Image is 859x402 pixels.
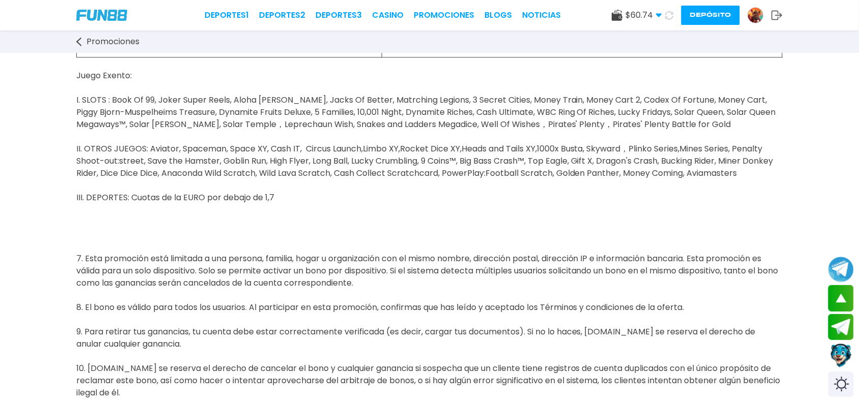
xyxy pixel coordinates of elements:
button: Depósito [681,6,740,25]
a: Deportes1 [205,9,249,21]
a: Promociones [414,9,474,21]
button: Join telegram [828,314,854,341]
a: Deportes3 [316,9,362,21]
img: Company Logo [76,10,127,21]
div: Switch theme [828,372,854,397]
span: $ 60.74 [626,9,662,21]
img: Avatar [748,8,763,23]
a: Promociones [76,36,150,48]
span: Promociones [87,36,139,48]
button: Join telegram channel [828,256,854,283]
a: NOTICIAS [522,9,561,21]
a: CASINO [372,9,404,21]
a: BLOGS [484,9,512,21]
a: Deportes2 [259,9,305,21]
a: Avatar [748,7,771,23]
button: Contact customer service [828,343,854,369]
button: scroll up [828,285,854,312]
